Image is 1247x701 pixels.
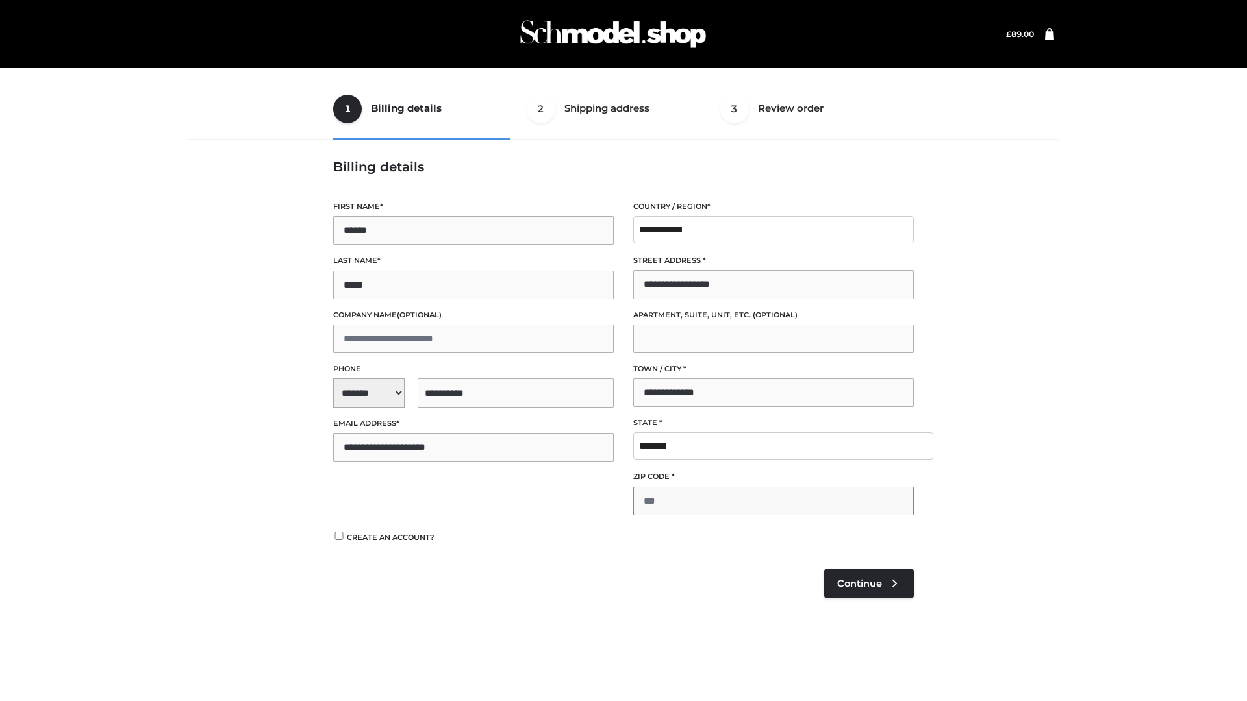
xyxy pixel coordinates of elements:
label: Company name [333,309,614,321]
label: Country / Region [633,201,914,213]
a: Continue [824,569,914,598]
a: £89.00 [1006,29,1034,39]
label: Town / City [633,363,914,375]
label: Apartment, suite, unit, etc. [633,309,914,321]
span: £ [1006,29,1011,39]
label: State [633,417,914,429]
label: First name [333,201,614,213]
img: Schmodel Admin 964 [516,8,711,60]
bdi: 89.00 [1006,29,1034,39]
label: Phone [333,363,614,375]
span: (optional) [397,310,442,319]
span: Continue [837,578,882,589]
label: ZIP Code [633,471,914,483]
label: Street address [633,254,914,267]
h3: Billing details [333,159,914,175]
label: Last name [333,254,614,267]
span: Create an account? [347,533,435,542]
input: Create an account? [333,532,345,540]
span: (optional) [753,310,798,319]
label: Email address [333,417,614,430]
